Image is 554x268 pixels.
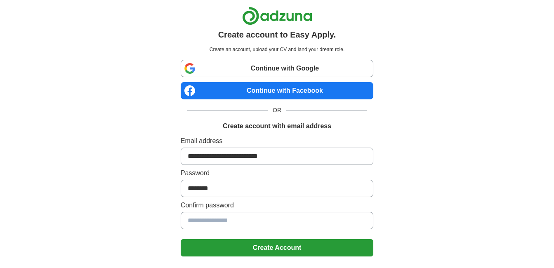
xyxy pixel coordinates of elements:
[218,28,336,41] h1: Create account to Easy Apply.
[181,136,373,146] label: Email address
[181,239,373,256] button: Create Account
[181,200,373,210] label: Confirm password
[181,168,373,178] label: Password
[181,82,373,99] a: Continue with Facebook
[242,7,312,25] img: Adzuna logo
[268,106,286,115] span: OR
[182,46,372,53] p: Create an account, upload your CV and land your dream role.
[223,121,331,131] h1: Create account with email address
[181,60,373,77] a: Continue with Google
